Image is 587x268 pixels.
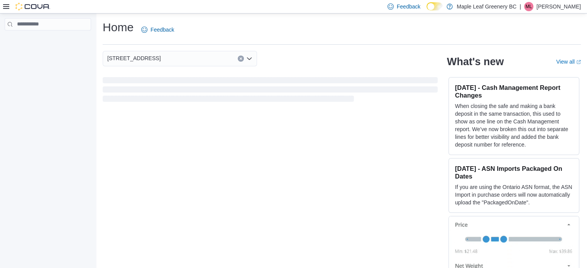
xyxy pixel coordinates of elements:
[151,26,174,34] span: Feedback
[455,84,573,99] h3: [DATE] - Cash Management Report Changes
[526,2,532,11] span: ML
[107,54,161,63] span: [STREET_ADDRESS]
[103,79,438,103] span: Loading
[457,2,516,11] p: Maple Leaf Greenery BC
[447,56,504,68] h2: What's new
[455,183,573,206] p: If you are using the Ontario ASN format, the ASN Import in purchase orders will now automatically...
[103,20,134,35] h1: Home
[524,2,533,11] div: Michelle Lim
[576,60,581,64] svg: External link
[15,3,50,10] img: Cova
[246,56,252,62] button: Open list of options
[455,102,573,148] p: When closing the safe and making a bank deposit in the same transaction, this used to show as one...
[519,2,521,11] p: |
[5,32,91,51] nav: Complex example
[536,2,581,11] p: [PERSON_NAME]
[426,10,427,11] span: Dark Mode
[238,56,244,62] button: Clear input
[556,59,581,65] a: View allExternal link
[426,2,443,10] input: Dark Mode
[455,165,573,180] h3: [DATE] - ASN Imports Packaged On Dates
[397,3,420,10] span: Feedback
[138,22,177,37] a: Feedback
